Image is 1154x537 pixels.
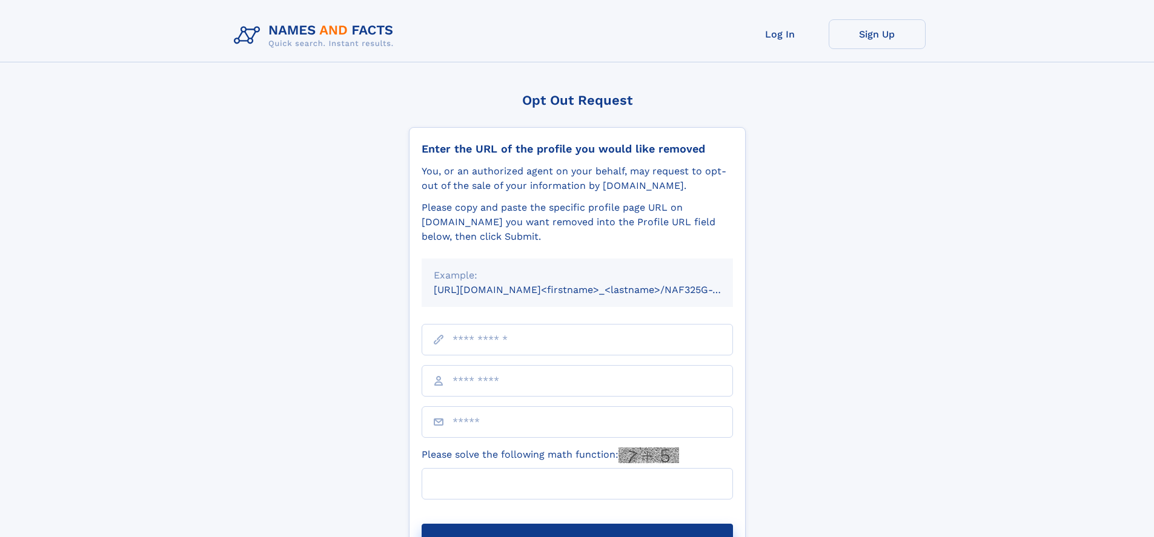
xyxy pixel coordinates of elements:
[732,19,829,49] a: Log In
[422,200,733,244] div: Please copy and paste the specific profile page URL on [DOMAIN_NAME] you want removed into the Pr...
[422,142,733,156] div: Enter the URL of the profile you would like removed
[229,19,403,52] img: Logo Names and Facts
[434,284,756,295] small: [URL][DOMAIN_NAME]<firstname>_<lastname>/NAF325G-xxxxxxxx
[434,268,721,283] div: Example:
[409,93,746,108] div: Opt Out Request
[422,164,733,193] div: You, or an authorized agent on your behalf, may request to opt-out of the sale of your informatio...
[829,19,926,49] a: Sign Up
[422,447,679,463] label: Please solve the following math function:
